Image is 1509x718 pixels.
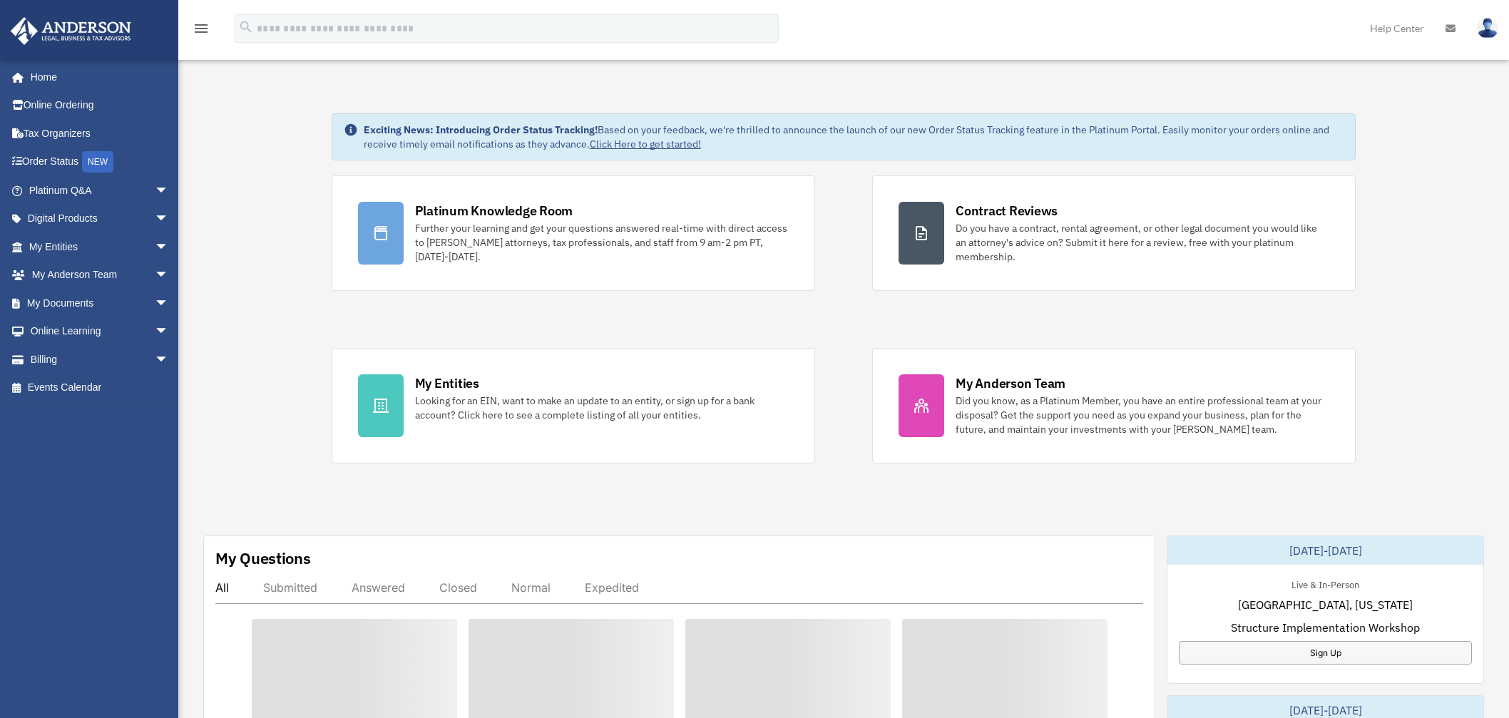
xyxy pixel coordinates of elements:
[215,580,229,595] div: All
[872,348,1356,463] a: My Anderson Team Did you know, as a Platinum Member, you have an entire professional team at your...
[1231,619,1420,636] span: Structure Implementation Workshop
[10,345,190,374] a: Billingarrow_drop_down
[1477,18,1498,39] img: User Pic
[155,176,183,205] span: arrow_drop_down
[10,176,190,205] a: Platinum Q&Aarrow_drop_down
[956,394,1329,436] div: Did you know, as a Platinum Member, you have an entire professional team at your disposal? Get th...
[10,289,190,317] a: My Documentsarrow_drop_down
[590,138,701,150] a: Click Here to get started!
[10,317,190,346] a: Online Learningarrow_drop_down
[155,205,183,234] span: arrow_drop_down
[155,289,183,318] span: arrow_drop_down
[332,348,815,463] a: My Entities Looking for an EIN, want to make an update to an entity, or sign up for a bank accoun...
[1179,641,1472,665] a: Sign Up
[10,374,190,402] a: Events Calendar
[439,580,477,595] div: Closed
[415,202,573,220] div: Platinum Knowledge Room
[82,151,113,173] div: NEW
[332,175,815,291] a: Platinum Knowledge Room Further your learning and get your questions answered real-time with dire...
[1280,576,1371,591] div: Live & In-Person
[10,119,190,148] a: Tax Organizers
[10,148,190,177] a: Order StatusNEW
[193,25,210,37] a: menu
[956,374,1065,392] div: My Anderson Team
[956,202,1058,220] div: Contract Reviews
[10,261,190,289] a: My Anderson Teamarrow_drop_down
[364,123,1344,151] div: Based on your feedback, we're thrilled to announce the launch of our new Order Status Tracking fe...
[263,580,317,595] div: Submitted
[511,580,551,595] div: Normal
[10,63,183,91] a: Home
[155,232,183,262] span: arrow_drop_down
[6,17,135,45] img: Anderson Advisors Platinum Portal
[10,91,190,120] a: Online Ordering
[155,317,183,347] span: arrow_drop_down
[1167,536,1483,565] div: [DATE]-[DATE]
[585,580,639,595] div: Expedited
[193,20,210,37] i: menu
[352,580,405,595] div: Answered
[415,394,789,422] div: Looking for an EIN, want to make an update to an entity, or sign up for a bank account? Click her...
[415,221,789,264] div: Further your learning and get your questions answered real-time with direct access to [PERSON_NAM...
[1238,596,1413,613] span: [GEOGRAPHIC_DATA], [US_STATE]
[415,374,479,392] div: My Entities
[364,123,598,136] strong: Exciting News: Introducing Order Status Tracking!
[872,175,1356,291] a: Contract Reviews Do you have a contract, rental agreement, or other legal document you would like...
[155,345,183,374] span: arrow_drop_down
[10,205,190,233] a: Digital Productsarrow_drop_down
[956,221,1329,264] div: Do you have a contract, rental agreement, or other legal document you would like an attorney's ad...
[238,19,254,35] i: search
[10,232,190,261] a: My Entitiesarrow_drop_down
[215,548,311,569] div: My Questions
[155,261,183,290] span: arrow_drop_down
